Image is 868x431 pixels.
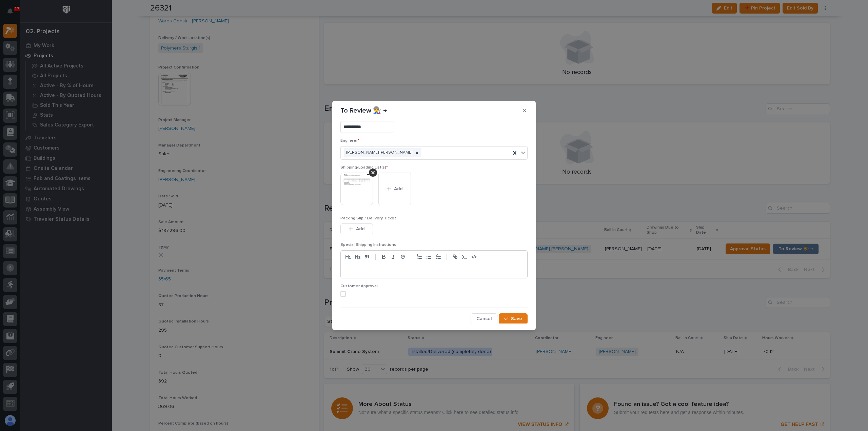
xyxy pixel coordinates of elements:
span: Shipping/Loading List(s) [340,165,388,170]
button: Save [499,313,528,324]
span: Engineer [340,139,359,143]
span: Add [394,186,402,192]
button: Add [378,173,411,205]
span: Customer Approval [340,284,378,288]
span: Add [356,226,364,232]
div: [PERSON_NAME] [PERSON_NAME] [344,148,413,157]
span: Cancel [476,316,492,322]
button: Cancel [471,313,497,324]
button: Add [340,223,373,234]
p: To Review 👨‍🏭 → [340,106,387,115]
span: Special Shipping Instructions [340,243,396,247]
span: Packing Slip / Delivery Ticket [340,216,396,220]
span: Save [511,316,522,322]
